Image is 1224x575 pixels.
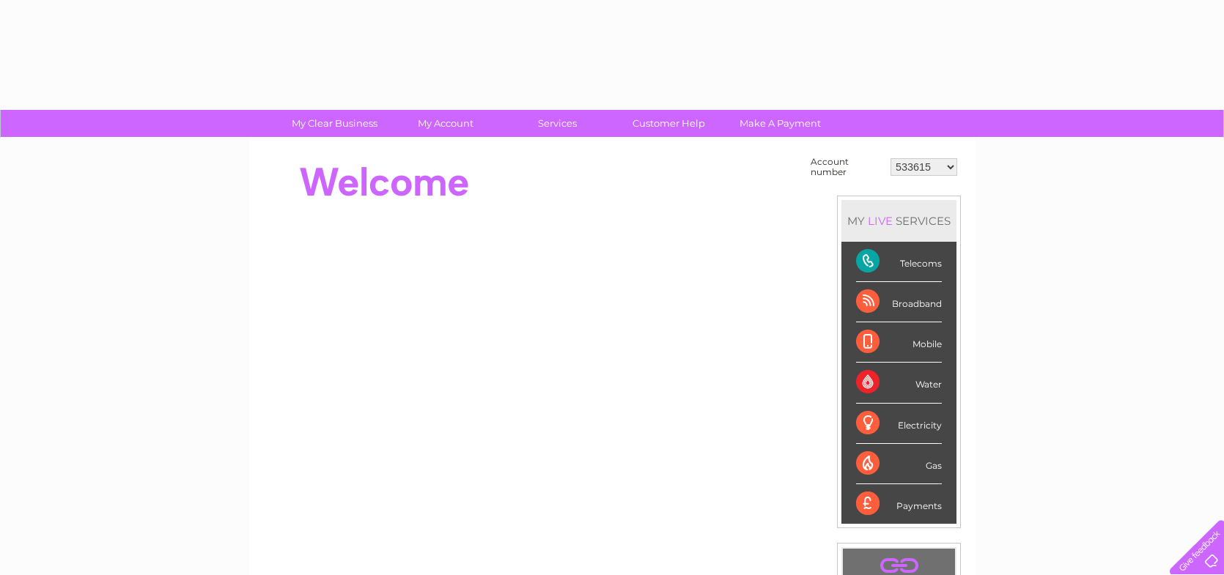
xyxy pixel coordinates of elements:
[497,110,618,137] a: Services
[720,110,841,137] a: Make A Payment
[807,153,887,181] td: Account number
[856,404,942,444] div: Electricity
[608,110,729,137] a: Customer Help
[865,214,896,228] div: LIVE
[856,282,942,322] div: Broadband
[856,322,942,363] div: Mobile
[856,242,942,282] div: Telecoms
[274,110,395,137] a: My Clear Business
[856,484,942,524] div: Payments
[856,444,942,484] div: Gas
[841,200,956,242] div: MY SERVICES
[856,363,942,403] div: Water
[386,110,506,137] a: My Account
